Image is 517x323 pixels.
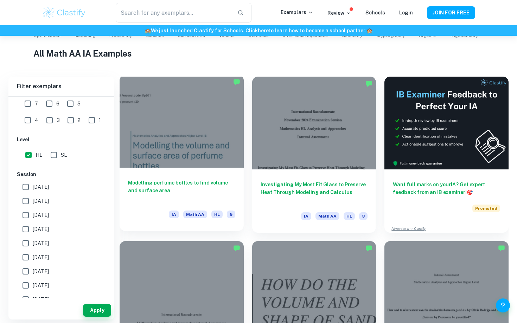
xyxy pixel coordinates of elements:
a: Schools [365,10,385,15]
span: [DATE] [33,296,49,303]
a: here [258,28,269,33]
h6: Investigating My Most Fit Glass to Preserve Heat Through Modeling and Calculus [261,181,368,204]
p: Review [327,9,351,17]
span: 1 [99,116,101,124]
button: Apply [83,304,111,317]
img: Clastify logo [42,6,87,20]
span: 🎯 [467,189,473,195]
span: [DATE] [33,282,49,289]
span: 5 [227,211,235,218]
h6: Level [17,136,106,143]
a: Login [399,10,413,15]
h1: All Math AA IA Examples [33,47,484,60]
span: 6 [56,100,59,108]
span: 🏫 [366,28,372,33]
img: Thumbnail [384,77,509,169]
span: Promoted [472,205,500,212]
img: Marked [233,245,240,252]
span: [DATE] [33,239,49,247]
span: 3 [57,116,60,124]
span: Math AA [183,211,207,218]
a: Modelling perfume bottles to find volume and surface areaIAMath AAHL5 [120,77,244,233]
button: JOIN FOR FREE [427,6,475,19]
span: [DATE] [33,197,49,205]
span: 3 [359,212,368,220]
span: HL [344,212,355,220]
h6: Session [17,170,106,178]
span: SL [61,151,67,159]
span: Math AA [315,212,339,220]
img: Marked [365,245,372,252]
span: [DATE] [33,267,49,275]
h6: Filter exemplars [8,77,114,96]
span: [DATE] [33,253,49,261]
span: 2 [78,116,81,124]
span: 🏫 [145,28,151,33]
span: HL [211,211,223,218]
span: [DATE] [33,225,49,233]
span: 7 [35,100,38,108]
input: Search for any exemplars... [116,3,232,22]
img: Marked [498,245,505,252]
span: IA [169,211,179,218]
span: [DATE] [33,183,49,191]
img: Marked [233,78,240,85]
span: IA [301,212,311,220]
a: Investigating My Most Fit Glass to Preserve Heat Through Modeling and CalculusIAMath AAHL3 [252,77,376,233]
p: Exemplars [281,8,313,16]
a: Want full marks on yourIA? Get expert feedback from an IB examiner!PromotedAdvertise with Clastify [384,77,509,233]
a: Advertise with Clastify [391,226,426,231]
h6: Want full marks on your IA ? Get expert feedback from an IB examiner! [393,181,500,196]
span: [DATE] [33,211,49,219]
span: 5 [77,100,81,108]
img: Marked [365,80,372,87]
button: Help and Feedback [496,298,510,312]
h6: Modelling perfume bottles to find volume and surface area [128,179,235,202]
span: HL [36,151,42,159]
span: 4 [35,116,38,124]
h6: We just launched Clastify for Schools. Click to learn how to become a school partner. [1,27,516,34]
